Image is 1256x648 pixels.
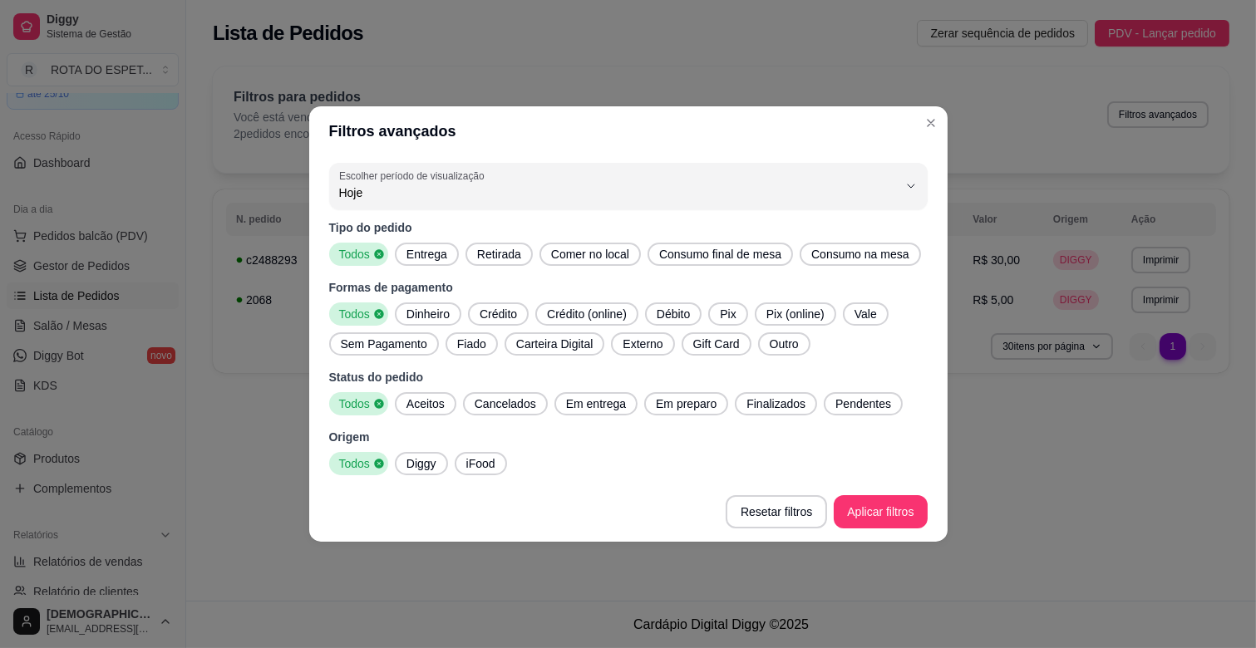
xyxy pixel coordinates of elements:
[713,306,742,322] span: Pix
[805,246,916,263] span: Consumo na mesa
[334,336,434,352] span: Sem Pagamento
[400,306,456,322] span: Dinheiro
[329,302,388,326] button: Todos
[455,452,507,475] button: iFood
[329,392,388,415] button: Todos
[740,395,812,412] span: Finalizados
[329,369,928,385] p: Status do pedido
[400,246,454,263] span: Entrega
[648,243,793,266] button: Consumo final de mesa
[460,455,502,472] span: iFood
[332,246,373,263] span: Todos
[510,336,600,352] span: Carteira Digital
[544,246,636,263] span: Comer no local
[559,395,633,412] span: Em entrega
[446,332,498,356] button: Fiado
[539,243,641,266] button: Comer no local
[540,306,633,322] span: Crédito (online)
[329,332,439,356] button: Sem Pagamento
[400,455,443,472] span: Diggy
[339,184,898,201] span: Hoje
[395,452,448,475] button: Diggy
[329,163,928,209] button: Escolher período de visualizaçãoHoje
[726,495,827,528] button: Resetar filtros
[329,219,928,236] p: Tipo do pedido
[918,110,944,136] button: Close
[329,279,928,296] p: Formas de pagamento
[535,302,638,326] button: Crédito (online)
[468,395,543,412] span: Cancelados
[653,246,788,263] span: Consumo final de mesa
[611,332,674,356] button: Externo
[758,332,810,356] button: Outro
[834,495,927,528] button: Aplicar filtros
[760,306,831,322] span: Pix (online)
[650,306,697,322] span: Débito
[395,392,456,415] button: Aceitos
[332,455,373,472] span: Todos
[465,243,533,266] button: Retirada
[395,243,459,266] button: Entrega
[554,392,638,415] button: Em entrega
[616,336,669,352] span: Externo
[332,306,373,322] span: Todos
[329,243,388,266] button: Todos
[470,246,528,263] span: Retirada
[644,392,728,415] button: Em preparo
[843,302,889,326] button: Vale
[824,392,903,415] button: Pendentes
[649,395,723,412] span: Em preparo
[687,336,746,352] span: Gift Card
[400,395,451,412] span: Aceitos
[708,302,747,326] button: Pix
[735,392,817,415] button: Finalizados
[329,429,928,445] p: Origem
[332,395,373,412] span: Todos
[468,302,529,326] button: Crédito
[309,106,948,156] header: Filtros avançados
[682,332,751,356] button: Gift Card
[463,392,548,415] button: Cancelados
[329,452,388,475] button: Todos
[645,302,702,326] button: Débito
[339,169,490,183] label: Escolher período de visualização
[451,336,493,352] span: Fiado
[395,302,461,326] button: Dinheiro
[800,243,921,266] button: Consumo na mesa
[755,302,836,326] button: Pix (online)
[473,306,524,322] span: Crédito
[505,332,605,356] button: Carteira Digital
[829,395,898,412] span: Pendentes
[763,336,805,352] span: Outro
[848,306,884,322] span: Vale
